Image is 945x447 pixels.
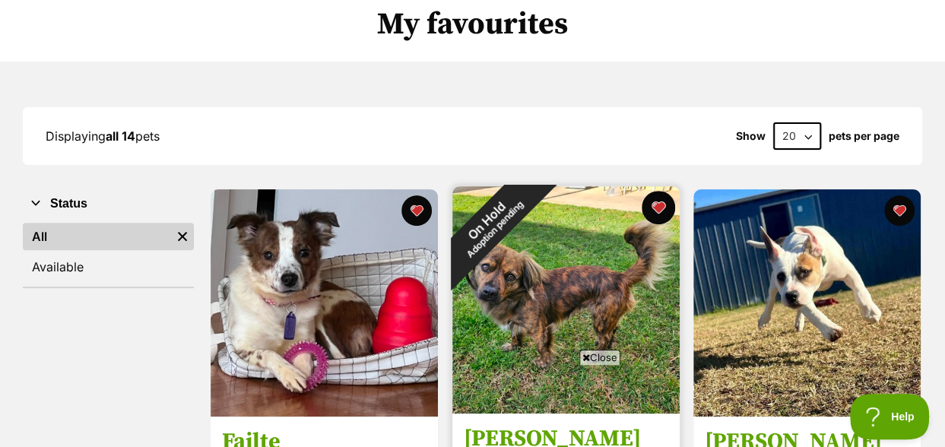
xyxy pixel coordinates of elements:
span: Close [579,350,620,365]
div: Status [23,220,194,287]
button: Status [23,194,194,214]
a: Available [23,253,194,281]
iframe: Help Scout Beacon - Open [850,394,930,439]
div: On Hold [423,158,557,291]
a: All [23,223,171,250]
button: favourite [884,195,915,226]
label: pets per page [829,130,899,142]
strong: all 14 [106,128,135,144]
a: Remove filter [171,223,194,250]
button: favourite [641,191,674,224]
span: Adoption pending [465,199,525,260]
img: Monty [693,189,921,417]
button: favourite [401,195,432,226]
iframe: Advertisement [104,371,842,439]
span: Show [736,130,766,142]
span: Displaying pets [46,128,160,144]
img: Broski [452,186,680,414]
img: Failte [211,189,438,417]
